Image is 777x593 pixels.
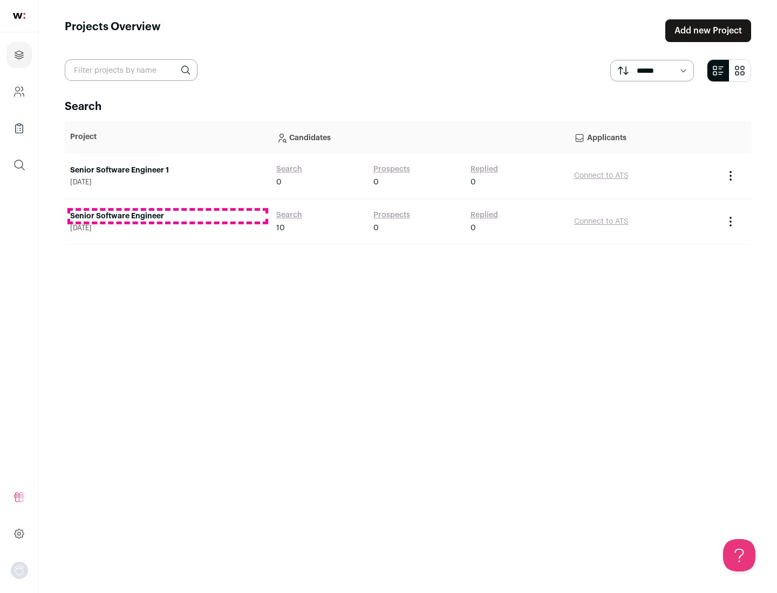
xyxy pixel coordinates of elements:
[70,224,265,232] span: [DATE]
[574,218,629,225] a: Connect to ATS
[6,79,32,105] a: Company and ATS Settings
[276,210,302,220] a: Search
[276,126,563,148] p: Candidates
[373,177,379,188] span: 0
[471,164,498,175] a: Replied
[70,132,265,142] p: Project
[11,562,28,579] img: nopic.png
[276,164,302,175] a: Search
[70,178,265,187] span: [DATE]
[373,210,410,220] a: Prospects
[471,177,476,188] span: 0
[70,211,265,222] a: Senior Software Engineer
[574,172,629,180] a: Connect to ATS
[471,223,476,233] span: 0
[6,42,32,68] a: Projects
[65,59,197,81] input: Filter projects by name
[70,165,265,176] a: Senior Software Engineer 1
[373,223,379,233] span: 0
[13,13,25,19] img: wellfound-shorthand-0d5821cbd27db2630d0214b213865d53afaa358527fdda9d0ea32b1df1b89c2c.svg
[574,126,713,148] p: Applicants
[65,99,751,114] h2: Search
[6,115,32,141] a: Company Lists
[11,562,28,579] button: Open dropdown
[665,19,751,42] a: Add new Project
[373,164,410,175] a: Prospects
[276,177,282,188] span: 0
[724,169,737,182] button: Project Actions
[65,19,161,42] h1: Projects Overview
[276,223,285,233] span: 10
[471,210,498,220] a: Replied
[723,539,755,571] iframe: Toggle Customer Support
[724,215,737,228] button: Project Actions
